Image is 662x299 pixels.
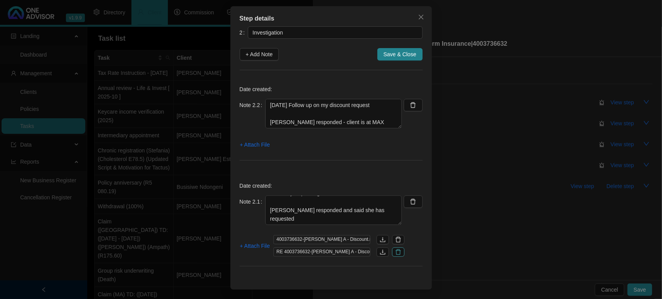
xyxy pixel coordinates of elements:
span: delete [410,199,416,205]
span: Save & Close [384,50,417,59]
span: + Attach File [240,242,270,250]
span: RE 4003736632-[PERSON_NAME] A - Discount.msg [273,247,370,257]
span: delete [395,249,401,255]
button: + Attach File [240,138,270,151]
p: Date created: [240,85,423,93]
span: delete [395,237,401,243]
button: + Add Note [240,48,279,60]
button: Save & Close [377,48,423,60]
p: Date created: [240,181,423,190]
button: + Attach File [240,240,270,252]
span: + Add Note [246,50,273,59]
button: Close [415,11,427,23]
textarea: [DATE] Current premium: R3855.57 Renewal Premium R4204.44 Increased by + R348.87 Client has had n... [265,195,402,225]
div: Step details [240,14,423,23]
span: + Attach File [240,140,270,149]
span: download [380,249,386,255]
label: 2 [240,26,248,39]
label: Note 2.2 [240,99,266,111]
span: delete [410,102,416,108]
span: download [380,237,386,243]
span: 4003736632-[PERSON_NAME] A - Discount.msg [273,235,370,244]
span: close [418,14,424,20]
label: Note 2.1 [240,195,266,208]
textarea: [DATE] Follow up on my discount request [PERSON_NAME] responded - client is at MAX discount [265,99,402,128]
